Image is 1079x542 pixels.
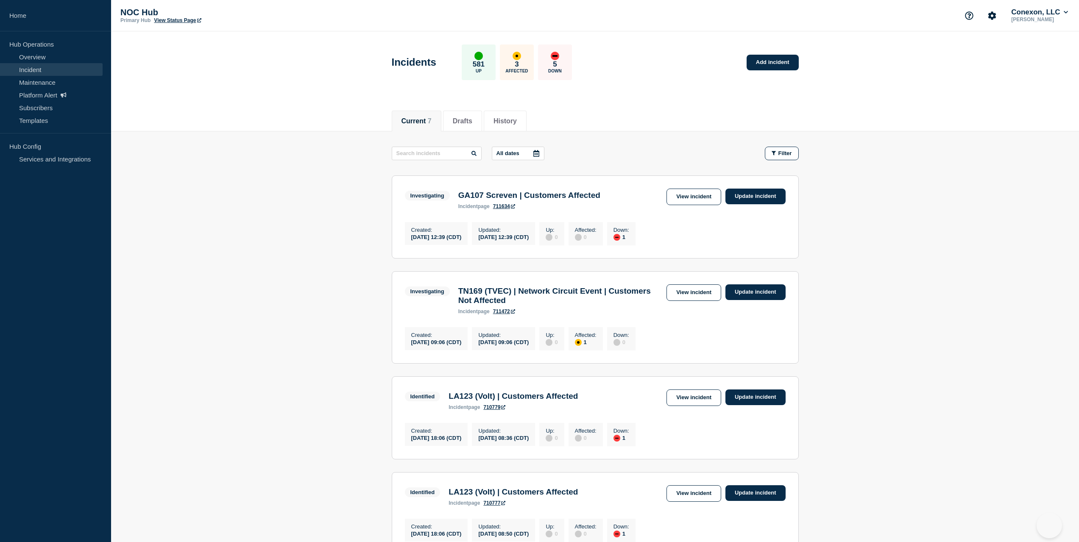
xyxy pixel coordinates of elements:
[613,233,629,241] div: 1
[546,332,558,338] p: Up :
[546,531,552,537] div: disabled
[458,191,600,200] h3: GA107 Screven | Customers Affected
[478,338,529,345] div: [DATE] 09:06 (CDT)
[458,309,490,314] p: page
[613,530,629,537] div: 1
[496,150,519,156] p: All dates
[575,233,597,241] div: 0
[1009,17,1070,22] p: [PERSON_NAME]
[483,404,505,410] a: 710779
[666,284,721,301] a: View incident
[546,233,558,241] div: 0
[120,8,290,17] p: NOC Hub
[478,233,529,240] div: [DATE] 12:39 (CDT)
[411,338,462,345] div: [DATE] 09:06 (CDT)
[411,434,462,441] div: [DATE] 18:06 (CDT)
[428,117,432,125] span: 7
[546,227,558,233] p: Up :
[575,428,597,434] p: Affected :
[458,203,478,209] span: incident
[548,69,562,73] p: Down
[474,52,483,60] div: up
[478,227,529,233] p: Updated :
[478,428,529,434] p: Updated :
[613,434,629,442] div: 1
[546,234,552,241] div: disabled
[546,523,558,530] p: Up :
[458,286,662,305] h3: TN169 (TVEC) | Network Circuit Event | Customers Not Affected
[392,147,482,160] input: Search incidents
[483,500,505,506] a: 710777
[551,52,559,60] div: down
[478,523,529,530] p: Updated :
[778,150,792,156] span: Filter
[725,485,786,501] a: Update incident
[613,332,629,338] p: Down :
[747,55,799,70] a: Add incident
[765,147,799,160] button: Filter
[405,392,441,401] span: Identified
[449,487,578,497] h3: LA123 (Volt) | Customers Affected
[478,332,529,338] p: Updated :
[613,523,629,530] p: Down :
[411,233,462,240] div: [DATE] 12:39 (CDT)
[405,191,450,200] span: Investigating
[725,389,786,405] a: Update incident
[154,17,201,23] a: View Status Page
[120,17,151,23] p: Primary Hub
[493,117,517,125] button: History
[575,227,597,233] p: Affected :
[546,339,552,346] div: disabled
[575,338,597,346] div: 1
[613,339,620,346] div: disabled
[546,338,558,346] div: 0
[1009,8,1070,17] button: Conexon, LLC
[411,523,462,530] p: Created :
[575,434,597,442] div: 0
[478,434,529,441] div: [DATE] 08:36 (CDT)
[666,485,721,502] a: View incident
[613,531,620,537] div: down
[453,117,472,125] button: Drafts
[513,52,521,60] div: affected
[1037,513,1062,538] iframe: Help Scout Beacon - Open
[546,434,558,442] div: 0
[476,69,482,73] p: Up
[983,7,1001,25] button: Account settings
[411,530,462,537] div: [DATE] 18:06 (CDT)
[613,227,629,233] p: Down :
[725,284,786,300] a: Update incident
[666,189,721,205] a: View incident
[546,428,558,434] p: Up :
[405,286,450,296] span: Investigating
[725,189,786,204] a: Update incident
[493,309,515,314] a: 711472
[458,309,478,314] span: incident
[575,523,597,530] p: Affected :
[401,117,432,125] button: Current 7
[411,227,462,233] p: Created :
[575,435,582,442] div: disabled
[515,60,519,69] p: 3
[449,500,480,506] p: page
[546,530,558,537] div: 0
[613,435,620,442] div: down
[473,60,485,69] p: 581
[575,531,582,537] div: disabled
[546,435,552,442] div: disabled
[575,530,597,537] div: 0
[613,428,629,434] p: Down :
[553,60,557,69] p: 5
[392,56,436,68] h1: Incidents
[405,487,441,497] span: Identified
[613,338,629,346] div: 0
[458,203,490,209] p: page
[575,234,582,241] div: disabled
[575,332,597,338] p: Affected :
[493,203,515,209] a: 711634
[505,69,528,73] p: Affected
[478,530,529,537] div: [DATE] 08:50 (CDT)
[449,404,468,410] span: incident
[960,7,978,25] button: Support
[449,500,468,506] span: incident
